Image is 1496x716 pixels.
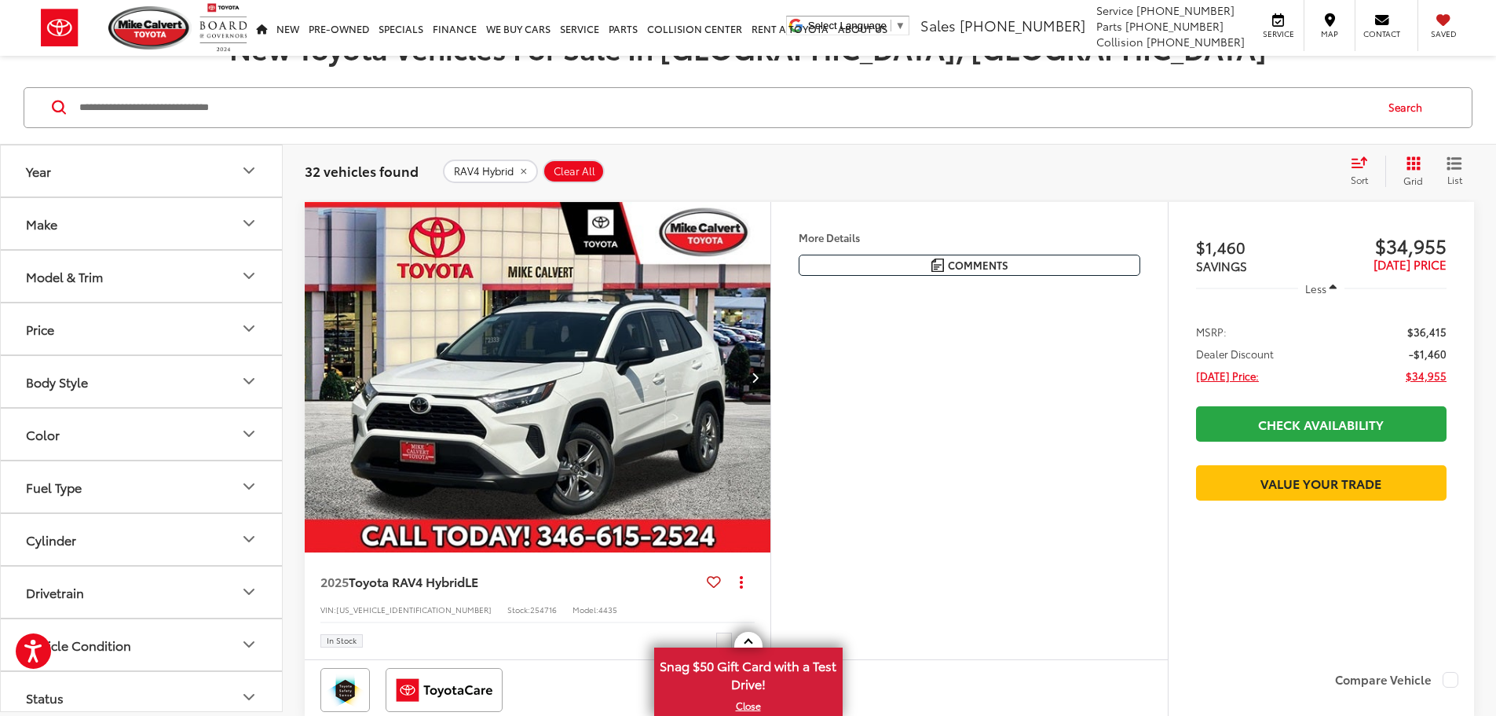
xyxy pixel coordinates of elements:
div: Make [240,214,258,233]
button: List View [1435,156,1474,187]
div: Make [26,216,57,231]
img: Comments [931,259,944,272]
span: Snag $50 Gift Card with a Test Drive! [656,649,841,697]
span: Dealer Discount [1196,346,1274,362]
span: [PHONE_NUMBER] [1147,34,1245,50]
a: Check Availability [1196,406,1447,442]
span: VIN: [320,604,336,615]
span: 4435 [598,604,617,615]
button: YearYear [1,145,283,196]
span: Model: [572,604,598,615]
button: Search [1373,88,1445,127]
button: ColorColor [1,409,283,460]
img: Mike Calvert Toyota [108,6,192,50]
button: Grid View [1385,156,1435,187]
img: 2025 Toyota RAV4 Hybrid LE [304,202,772,553]
span: Saved [1426,28,1461,39]
div: Cylinder [240,530,258,549]
button: Body StyleBody Style [1,356,283,407]
div: Fuel Type [26,479,82,494]
a: 2025 Toyota RAV4 Hybrid LE2025 Toyota RAV4 Hybrid LE2025 Toyota RAV4 Hybrid LE2025 Toyota RAV4 Hy... [304,202,772,553]
span: 32 vehicles found [305,161,419,180]
div: Model & Trim [240,266,258,285]
span: Service [1096,2,1133,18]
span: In Stock [327,637,357,644]
button: Less [1298,274,1345,303]
h4: More Details [799,232,1140,243]
button: Fuel TypeFuel Type [1,461,283,512]
div: Vehicle Condition [240,635,258,654]
span: [DATE] PRICE [1373,255,1447,273]
span: $36,415 [1407,324,1447,340]
span: MSRP: [1196,324,1227,340]
div: Fuel Type [240,477,258,496]
button: PricePrice [1,303,283,354]
div: Year [240,161,258,180]
span: LE [465,572,478,590]
a: 2025Toyota RAV4 HybridLE [320,573,700,590]
button: Vehicle ConditionVehicle Condition [1,619,283,670]
span: RAV4 Hybrid [454,165,514,178]
span: Grid [1403,174,1423,187]
div: Body Style [240,372,258,391]
button: MakeMake [1,198,283,249]
span: $34,955 [1406,368,1447,384]
button: Model & TrimModel & Trim [1,251,283,302]
button: Next image [739,350,770,405]
div: Price [240,319,258,338]
span: Comments [948,258,1008,273]
button: Clear All [543,160,605,183]
button: CylinderCylinder [1,514,283,565]
span: Parts [1096,18,1122,34]
span: Map [1312,28,1347,39]
img: ToyotaCare Mike Calvert Toyota Houston TX [389,671,499,709]
div: Vehicle Condition [26,637,131,652]
div: Status [240,688,258,707]
button: remove RAV4%20Hybrid [443,160,538,183]
span: Sales [920,15,956,35]
span: Contact [1363,28,1400,39]
img: Toyota Safety Sense Mike Calvert Toyota Houston TX [324,671,367,709]
div: Year [26,163,51,178]
span: 254716 [530,604,557,615]
span: $1,460 [1196,235,1322,259]
div: Drivetrain [240,582,258,601]
div: 2025 Toyota RAV4 Hybrid LE 0 [304,202,772,553]
span: SAVINGS [1196,257,1247,274]
span: $34,955 [1321,233,1447,257]
div: Status [26,690,64,705]
div: Drivetrain [26,585,84,600]
span: [PHONE_NUMBER] [1125,18,1224,34]
input: Search by Make, Model, or Keyword [78,89,1373,127]
span: ▼ [895,20,905,31]
span: [PHONE_NUMBER] [960,15,1085,35]
span: Less [1305,281,1326,296]
span: 2025 [320,572,349,590]
div: Cylinder [26,532,76,547]
span: -$1,460 [1409,346,1447,362]
button: DrivetrainDrivetrain [1,567,283,618]
span: dropdown dots [740,575,743,588]
label: Compare Vehicle [1335,672,1458,688]
a: Value Your Trade [1196,465,1447,501]
div: Color [240,424,258,443]
button: Select sort value [1343,156,1385,187]
span: Collision [1096,34,1143,50]
span: Toyota RAV4 Hybrid [349,572,465,590]
span: Service [1260,28,1296,39]
button: Comments [799,255,1140,276]
div: Price [26,321,54,336]
div: Body Style [26,374,88,389]
span: Clear All [554,165,595,178]
span: [US_VEHICLE_IDENTIFICATION_NUMBER] [336,604,492,615]
span: [PHONE_NUMBER] [1136,2,1234,18]
span: Sort [1351,173,1368,186]
span: Stock: [507,604,530,615]
span: [DATE] Price: [1196,368,1259,384]
button: Actions [727,568,755,596]
span: List [1447,173,1462,186]
div: Model & Trim [26,269,103,284]
div: Color [26,427,60,442]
